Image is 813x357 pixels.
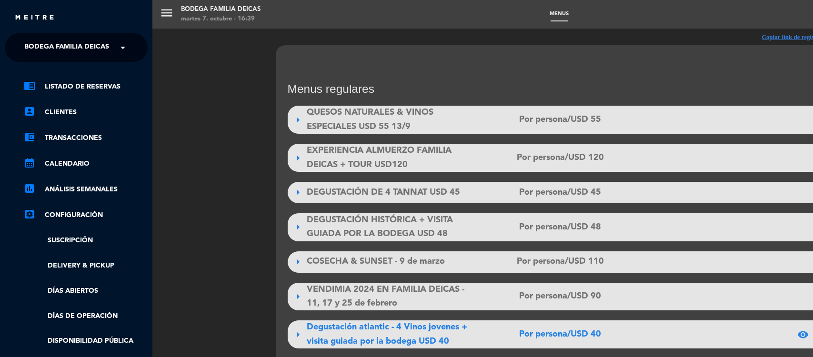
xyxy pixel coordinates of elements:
[24,183,35,194] i: assessment
[24,209,148,221] a: Configuración
[24,80,35,91] i: chrome_reader_mode
[24,106,35,117] i: account_box
[24,184,148,195] a: assessmentANÁLISIS SEMANALES
[24,311,148,322] a: Días de Operación
[24,38,109,58] span: Bodega Familia Deicas
[24,107,148,118] a: account_boxClientes
[24,336,148,347] a: Disponibilidad pública
[24,158,148,169] a: calendar_monthCalendario
[24,157,35,169] i: calendar_month
[24,286,148,297] a: Días abiertos
[24,131,35,143] i: account_balance_wallet
[24,260,148,271] a: Delivery & Pickup
[24,235,148,246] a: Suscripción
[24,81,148,92] a: chrome_reader_modeListado de Reservas
[24,208,35,220] i: settings_applications
[14,14,55,21] img: MEITRE
[24,132,148,144] a: account_balance_walletTransacciones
